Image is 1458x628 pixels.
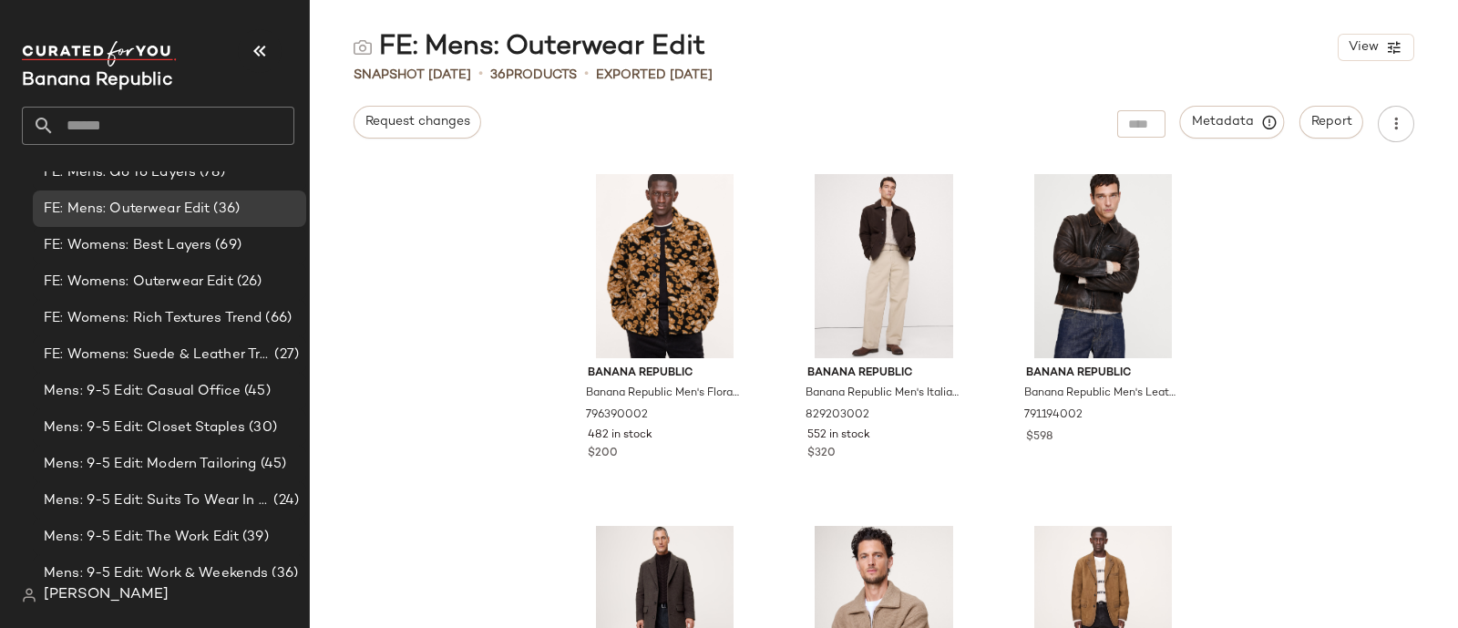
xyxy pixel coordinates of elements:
[1024,386,1178,402] span: Banana Republic Men's Leather Racing Jacket Weathered Espresso Brown Size XXL
[354,106,481,139] button: Request changes
[44,199,210,220] span: FE: Mens: Outerwear Edit
[1299,106,1363,139] button: Report
[364,115,470,129] span: Request changes
[44,417,245,438] span: Mens: 9-5 Edit: Closet Staples
[354,29,705,66] div: FE: Mens: Outerwear Edit
[1180,106,1285,139] button: Metadata
[1338,34,1414,61] button: View
[1310,115,1352,129] span: Report
[271,345,299,365] span: (27)
[239,527,269,548] span: (39)
[44,345,271,365] span: FE: Womens: Suede & Leather Trend
[44,272,233,293] span: FE: Womens: Outerwear Edit
[241,381,271,402] span: (45)
[44,527,239,548] span: Mens: 9-5 Edit: The Work Edit
[586,407,648,424] span: 796390002
[22,71,173,90] span: Current Company Name
[573,174,756,358] img: cn60380284.jpg
[44,235,211,256] span: FE: Womens: Best Layers
[596,66,713,85] p: Exported [DATE]
[807,427,870,444] span: 552 in stock
[1026,365,1180,382] span: Banana Republic
[44,162,196,183] span: FE: Mens: Go To Layers
[807,365,961,382] span: Banana Republic
[22,41,177,67] img: cfy_white_logo.C9jOOHJF.svg
[1024,407,1083,424] span: 791194002
[584,64,589,86] span: •
[268,563,298,584] span: (36)
[806,386,960,402] span: Banana Republic Men's Italian Moleskin Barn Jacket Dark Brown Size S
[233,272,262,293] span: (26)
[354,38,372,57] img: svg%3e
[211,235,241,256] span: (69)
[270,490,299,511] span: (24)
[588,365,742,382] span: Banana Republic
[44,584,169,606] span: [PERSON_NAME]
[478,64,483,86] span: •
[262,308,292,329] span: (66)
[1191,114,1274,130] span: Metadata
[490,66,577,85] div: Products
[588,446,618,462] span: $200
[210,199,240,220] span: (36)
[806,407,869,424] span: 829203002
[1011,174,1195,358] img: cn60811866.jpg
[354,66,471,85] span: Snapshot [DATE]
[44,490,270,511] span: Mens: 9-5 Edit: Suits To Wear In & Out Of The Office
[490,68,506,82] span: 36
[1348,40,1379,55] span: View
[586,386,740,402] span: Banana Republic Men's Floral Jacquard Chore Coat Orange Floral Tall Size XL
[196,162,225,183] span: (78)
[245,417,277,438] span: (30)
[257,454,287,475] span: (45)
[807,446,836,462] span: $320
[588,427,652,444] span: 482 in stock
[22,588,36,602] img: svg%3e
[44,381,241,402] span: Mens: 9-5 Edit: Casual Office
[44,454,257,475] span: Mens: 9-5 Edit: Modern Tailoring
[793,174,976,358] img: cn60661345.jpg
[44,563,268,584] span: Mens: 9-5 Edit: Work & Weekends
[44,308,262,329] span: FE: Womens: Rich Textures Trend
[1026,429,1052,446] span: $598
